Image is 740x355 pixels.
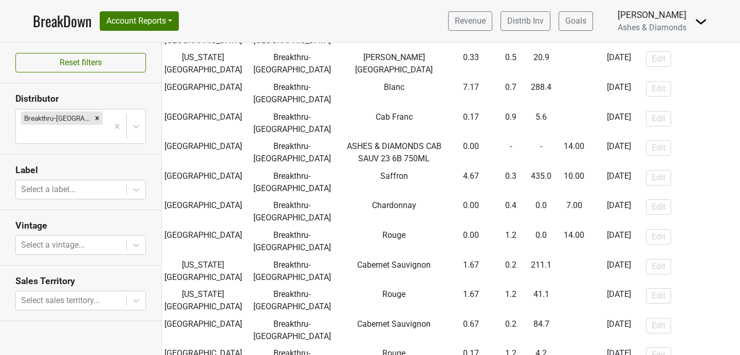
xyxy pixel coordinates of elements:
td: [DATE] [594,167,643,197]
button: Edit [646,140,671,156]
span: Blanc [384,82,404,92]
td: 41.1 [528,286,554,315]
td: [DATE] [594,315,643,345]
td: [GEOGRAPHIC_DATA] [162,197,245,227]
td: Breakthru-[GEOGRAPHIC_DATA] [245,138,340,167]
button: Edit [646,170,671,185]
h3: Distributor [15,94,146,104]
td: 0.7 [494,79,529,108]
span: Ashes & Diamonds [618,23,687,32]
td: 0.67 [448,315,493,345]
td: 4.67 [448,167,493,197]
td: 0.00 [448,227,493,256]
span: Cabernet Sauvignon [357,260,431,270]
td: Breakthru-[GEOGRAPHIC_DATA] [245,79,340,108]
button: Edit [646,199,671,215]
h3: Label [15,165,146,176]
td: Breakthru-[GEOGRAPHIC_DATA] [245,197,340,227]
td: [US_STATE][GEOGRAPHIC_DATA] [162,256,245,286]
button: Edit [646,81,671,97]
a: Goals [559,11,593,31]
h3: Vintage [15,220,146,231]
td: 0.17 [448,108,493,138]
td: [DATE] [594,79,643,108]
span: [PERSON_NAME][GEOGRAPHIC_DATA] [355,52,433,74]
div: Breakthru-[GEOGRAPHIC_DATA] [21,111,91,125]
td: 1.67 [448,286,493,315]
td: - [554,197,595,227]
a: Revenue [448,11,492,31]
td: 0.9 [494,108,529,138]
div: [PERSON_NAME] [618,8,687,22]
td: 5.6 [528,108,554,138]
td: 0.3 [494,167,529,197]
td: 0.0 [528,197,554,227]
td: [DATE] [594,286,643,315]
td: [DATE] [594,256,643,286]
td: [DATE] [594,108,643,138]
td: 0.33 [448,49,493,79]
td: 288.4 [528,79,554,108]
td: 0.2 [494,256,529,286]
td: 1.2 [494,286,529,315]
td: 0.0 [528,227,554,256]
a: Distrib Inv [501,11,550,31]
td: Breakthru-[GEOGRAPHIC_DATA] [245,167,340,197]
td: - [554,138,595,167]
td: 0.2 [494,315,529,345]
td: Breakthru-[GEOGRAPHIC_DATA] [245,286,340,315]
button: Edit [646,229,671,245]
button: Account Reports [100,11,179,31]
td: [GEOGRAPHIC_DATA] [162,79,245,108]
td: Breakthru-[GEOGRAPHIC_DATA] [245,227,340,256]
td: Breakthru-[GEOGRAPHIC_DATA] [245,49,340,79]
a: BreakDown [33,10,91,32]
td: [GEOGRAPHIC_DATA] [162,167,245,197]
td: [US_STATE][GEOGRAPHIC_DATA] [162,49,245,79]
td: 20.9 [528,49,554,79]
button: Edit [646,288,671,304]
td: [DATE] [594,138,643,167]
td: - [554,286,595,315]
td: 7.17 [448,79,493,108]
td: - [554,256,595,286]
span: Saffron [380,171,408,181]
span: Cab Franc [376,112,413,122]
span: Chardonnay [372,200,416,210]
td: - [528,138,554,167]
td: [GEOGRAPHIC_DATA] [162,108,245,138]
td: 0.5 [494,49,529,79]
button: Edit [646,111,671,126]
td: [DATE] [594,197,643,227]
td: Breakthru-[GEOGRAPHIC_DATA] [245,256,340,286]
button: Edit [646,318,671,333]
td: [DATE] [594,227,643,256]
td: 435.0 [528,167,554,197]
td: - [554,227,595,256]
td: [DATE] [594,49,643,79]
td: - [554,167,595,197]
td: Breakthru-[GEOGRAPHIC_DATA] [245,108,340,138]
td: 0.4 [494,197,529,227]
button: Reset filters [15,53,146,72]
td: - [554,79,595,108]
td: - [554,315,595,345]
span: Cabernet Sauvignon [357,319,431,329]
span: Rouge [382,289,405,299]
span: Rouge [382,230,405,240]
td: 0.00 [448,197,493,227]
td: 84.7 [528,315,554,345]
td: [US_STATE][GEOGRAPHIC_DATA] [162,286,245,315]
button: Edit [646,51,671,67]
div: Remove Breakthru-MO [91,111,103,125]
td: [GEOGRAPHIC_DATA] [162,138,245,167]
td: Breakthru-[GEOGRAPHIC_DATA] [245,315,340,345]
td: [GEOGRAPHIC_DATA] [162,227,245,256]
img: Dropdown Menu [695,15,707,28]
td: [GEOGRAPHIC_DATA] [162,315,245,345]
td: - [554,49,595,79]
td: 211.1 [528,256,554,286]
td: - [494,138,529,167]
button: Edit [646,259,671,274]
td: 1.67 [448,256,493,286]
